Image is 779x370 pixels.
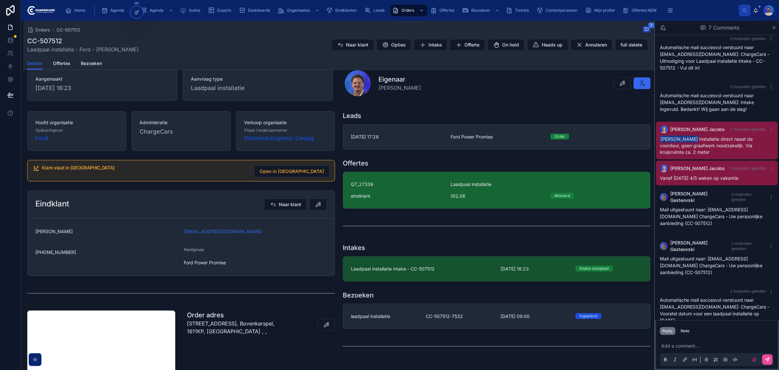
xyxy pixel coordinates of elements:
span: Annuleren [585,42,607,48]
span: Tickets [515,8,529,13]
h5: Klant staat in Hubspot [42,165,249,170]
p: Automatische mail succesvol verstuurd naar [EMAIL_ADDRESS][DOMAIN_NAME]: ChargeCars - Voorstel da... [660,297,774,324]
div: Akkoord [554,193,570,199]
div: Ingepland [579,313,597,319]
a: Home [63,5,90,16]
a: Suites [178,5,205,16]
div: Note [681,328,689,334]
span: CC-507512-7532 [426,313,493,320]
span: QT_27339 [351,181,443,188]
button: Intake [414,39,447,51]
span: Opdrachtgever [35,128,63,133]
span: [DATE] 18:23 [501,266,568,272]
a: Organisaties [276,5,323,16]
span: [PERSON_NAME] Jacobs [670,165,725,172]
a: Offertes [428,5,459,16]
a: QT_27339Laadpaal installatieeindklant102,06Akkoord [343,172,650,208]
div: Order [554,134,565,139]
button: Opties [377,39,411,51]
span: Contactpersonen [546,8,577,13]
a: Contactpersonen [535,5,582,16]
span: Eindklanten [335,8,357,13]
span: laadpaal installatie [351,313,390,320]
button: Naar klant [331,39,374,51]
span: Administratie [140,119,222,126]
span: [PERSON_NAME] [660,136,699,142]
a: Exports [206,5,236,16]
a: Offertes NEW [621,5,661,16]
span: Offerte [464,42,479,48]
span: Offertes [439,8,454,13]
span: 2 maanden geleden [730,166,766,171]
span: [PERSON_NAME] Gasteovski [670,240,731,253]
span: [DATE] 18:23 [35,84,169,93]
p: Automatische mail succesvol verstuurd naar [EMAIL_ADDRESS][DOMAIN_NAME]: ChargeCars - Uitnodiging... [660,44,774,71]
span: [DATE] 17:28 [351,134,443,140]
span: eindklant [351,193,370,199]
h1: Intakes [343,243,365,252]
a: Orders [390,5,427,16]
button: Heads up [527,39,568,51]
button: On hold [488,39,525,51]
a: Leads [363,5,389,16]
span: 2 maanden geleden [730,127,766,132]
img: App logo [26,5,55,16]
span: Heads up [542,42,563,48]
p: Automatische mail succesvol verstuurd naar [EMAIL_ADDRESS][DOMAIN_NAME]: Intake ingevuld. Bedankt... [660,92,774,112]
span: Home [74,8,85,13]
span: Agenda [110,8,124,13]
span: Suites [189,8,200,13]
span: 2 maanden geleden [731,241,752,251]
span: [PERSON_NAME] [378,84,421,92]
h1: Order adres [187,311,286,320]
span: 2 maanden geleden [730,36,766,41]
p: Mail uitgestuurd naar: [EMAIL_ADDRESS][DOMAIN_NAME] ChargeCars - Uw persoonlijke aanbieding (CC-5... [660,206,774,227]
span: Dashboards [248,8,270,13]
span: Naar klant [346,42,368,48]
div: scrollable content [60,3,739,18]
span: [PERSON_NAME] Jacobs [670,126,725,133]
button: Note [678,327,692,335]
button: Reply [660,327,675,335]
span: Filiaal / onderaannemer [244,128,288,133]
a: Details [27,58,43,70]
span: Verkoop organisatie [244,119,327,126]
p: [STREET_ADDRESS], Bovenkarspel, 1611KP, [GEOGRAPHIC_DATA] , , [187,320,286,335]
span: Agenda [150,8,164,13]
span: Offertes NEW [632,8,657,13]
a: Ford [35,134,48,143]
span: Aangemaakt [35,76,169,82]
button: 7 [643,26,650,34]
span: CC-507512 [56,27,80,33]
h1: Eigenaar [378,75,421,84]
span: 2 maanden geleden [731,192,752,202]
span: Klantgroep [184,247,204,252]
span: Laadpaal installatie intake - CC-507512 [351,266,493,272]
span: 102,06 [451,193,542,199]
span: Installatie direct naast de voordeur, geen graafwerk noodzakelijk. Via kruipruimte ca. 2 meter [660,136,753,155]
span: Opties [391,42,406,48]
h1: Offertes [343,159,368,168]
button: Open in [GEOGRAPHIC_DATA] [254,165,329,177]
span: Laadpaal installatie [191,84,245,93]
span: 2 maanden geleden [730,84,766,89]
span: Ford Power Promise [184,259,327,266]
span: Exports [217,8,231,13]
span: Open in [GEOGRAPHIC_DATA] [260,168,324,175]
span: ChargeCars [140,127,173,136]
span: Hoofd organisatie [35,119,118,126]
span: Bezoeken [471,8,490,13]
h1: Bezoeken [343,291,374,300]
span: Aanvraag type [191,76,325,82]
div: Intake compleet [579,266,609,271]
span: Orders [402,8,414,13]
span: Intake [428,42,442,48]
a: [DATE] 17:28Ford Power PromiseOrder [343,125,650,149]
span: 7 [648,22,655,29]
span: [PHONE_NUMBER] [35,249,179,256]
a: Dekkerautogroep Zwaag [244,134,314,143]
a: Laadpaal installatie intake - CC-507512[DATE] 18:23Intake compleet [343,257,650,281]
span: Offertes [53,60,70,67]
span: Bezoeken [81,60,102,67]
